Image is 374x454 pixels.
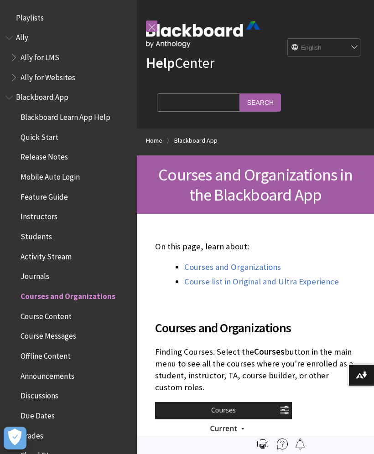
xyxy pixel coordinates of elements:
span: Courses and Organizations in the Blackboard App [158,164,353,205]
span: Offline Content [21,348,71,361]
span: Grades [21,428,43,440]
span: Courses and Organizations [155,318,356,337]
img: More help [277,439,288,449]
span: Blackboard App [16,90,68,102]
button: Open Preferences [4,427,26,449]
span: Playlists [16,10,44,22]
nav: Book outline for Anthology Ally Help [5,30,131,85]
span: Course Content [21,309,72,321]
select: Site Language Selector [288,39,361,57]
nav: Book outline for Playlists [5,10,131,26]
img: Follow this page [295,439,306,449]
a: Blackboard App [174,135,218,146]
span: Activity Stream [21,249,72,261]
p: On this page, learn about: [155,241,356,253]
a: Home [146,135,162,146]
span: Courses [254,346,285,357]
span: Courses and Organizations [21,289,115,301]
strong: Help [146,54,175,72]
span: Ally [16,30,28,42]
a: Courses and Organizations [184,262,281,273]
a: Course list in Original and Ultra Experience [184,276,339,287]
span: Feature Guide [21,189,68,201]
span: Journals [21,269,49,281]
span: Ally for LMS [21,50,59,62]
img: Blackboard by Anthology [146,21,260,48]
img: Print [257,439,268,449]
p: Finding Courses. Select the button in the main menu to see all the courses where you're enrolled ... [155,346,356,394]
span: Discussions [21,388,58,400]
span: Announcements [21,368,74,381]
input: Search [240,93,281,111]
a: HelpCenter [146,54,214,72]
span: Instructors [21,209,57,222]
span: Blackboard Learn App Help [21,109,110,122]
span: Students [21,229,52,241]
span: Ally for Websites [21,70,75,82]
span: Release Notes [21,150,68,162]
span: Course Messages [21,329,76,341]
span: Mobile Auto Login [21,169,80,181]
span: Quick Start [21,129,58,142]
span: Due Dates [21,408,55,420]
